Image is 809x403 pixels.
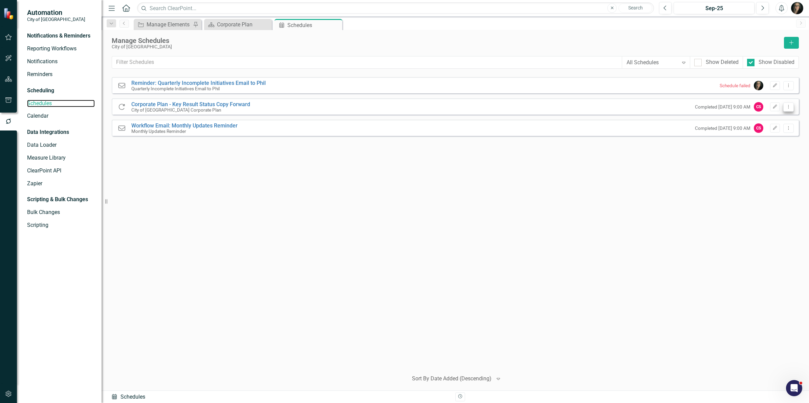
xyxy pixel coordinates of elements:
img: Natalie Kovach [791,2,803,14]
a: Measure Library [27,154,95,162]
small: City of [GEOGRAPHIC_DATA] [27,17,85,22]
a: Notifications [27,58,95,66]
a: Calendar [27,112,95,120]
div: Notifications & Reminders [27,32,90,40]
div: Data Integrations [27,128,69,136]
img: ClearPoint Strategy [3,7,15,19]
a: Reminders [27,71,95,78]
img: Natalie Kovach [754,81,763,90]
span: Search [628,5,643,10]
a: Reporting Workflows [27,45,95,53]
a: Manage Elements [135,20,191,29]
iframe: Intercom live chat [786,380,802,396]
span: Completed [DATE] 9:00 AM [695,104,750,110]
div: Show Deleted [706,58,739,66]
div: All Schedules [627,58,678,66]
div: CS [754,123,763,133]
div: Show Disabled [759,58,794,66]
span: Automation [27,8,85,17]
a: Data Loader [27,141,95,149]
a: Scripting [27,221,95,229]
div: Schedules [111,393,450,401]
a: Corporate Plan [206,20,270,29]
span: City of [GEOGRAPHIC_DATA] Corporate Plan [131,108,250,113]
a: Workflow Email: Monthly Updates Reminder [131,122,238,129]
button: Sep-25 [674,2,755,14]
div: Manage Elements [147,20,191,29]
div: City of [GEOGRAPHIC_DATA] [112,44,781,49]
a: Bulk Changes [27,209,95,216]
a: Corporate Plan - Key Result Status Copy Forward [131,101,250,108]
a: Schedules [27,100,95,108]
a: ClearPoint API [27,167,95,175]
span: Completed [DATE] 9:00 AM [695,125,750,132]
a: Zapier [27,180,95,188]
span: Quarterly Incomplete Initiatives Email to Phil [131,86,266,91]
div: CS [754,102,763,112]
input: Filter Schedules [112,56,622,69]
input: Search ClearPoint... [137,2,654,14]
div: Scripting & Bulk Changes [27,196,88,204]
div: Manage Schedules [112,37,781,44]
div: Corporate Plan [217,20,270,29]
span: Schedule failed [720,82,750,89]
span: Monthly Updates Reminder [131,129,238,134]
div: Schedules [287,21,341,29]
a: Reminder: Quarterly Incomplete Initiatives Email to Phil [131,80,266,86]
div: Sep-25 [676,4,752,13]
button: Search [618,3,652,13]
div: Scheduling [27,87,54,95]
